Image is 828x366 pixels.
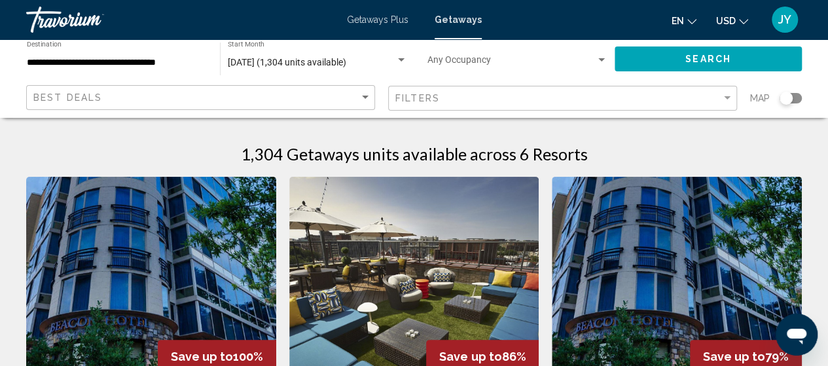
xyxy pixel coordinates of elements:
[347,14,408,25] a: Getaways Plus
[768,6,802,33] button: User Menu
[672,16,684,26] span: en
[241,144,588,164] h1: 1,304 Getaways units available across 6 Resorts
[395,93,440,103] span: Filters
[776,314,818,356] iframe: Button to launch messaging window
[439,350,501,363] span: Save up to
[778,13,791,26] span: JY
[228,57,346,67] span: [DATE] (1,304 units available)
[703,350,765,363] span: Save up to
[615,46,802,71] button: Search
[33,92,102,103] span: Best Deals
[750,89,770,107] span: Map
[388,85,737,112] button: Filter
[171,350,233,363] span: Save up to
[685,54,731,65] span: Search
[33,92,371,103] mat-select: Sort by
[435,14,482,25] a: Getaways
[672,11,696,30] button: Change language
[716,16,736,26] span: USD
[26,7,334,33] a: Travorium
[716,11,748,30] button: Change currency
